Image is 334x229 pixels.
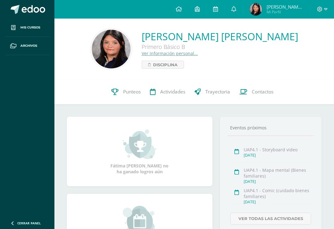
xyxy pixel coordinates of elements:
[145,80,190,104] a: Actividades
[244,188,312,199] div: UAP4.1 - Comic (cuidado bienes familiares)
[17,221,41,225] span: Cerrar panel
[160,89,185,95] span: Actividades
[123,89,141,95] span: Punteos
[244,167,312,179] div: UAP4.1 - Mapa mental (Bienes familiares)
[142,30,298,43] a: [PERSON_NAME] [PERSON_NAME]
[250,3,262,15] img: 586e96072beff827cff7035f2b0f74b9.png
[244,153,312,158] div: [DATE]
[190,80,235,104] a: Trayectoria
[20,43,37,48] span: Archivos
[205,89,230,95] span: Trayectoria
[20,25,40,30] span: Mis cursos
[107,80,145,104] a: Punteos
[228,125,314,131] div: Eventos próximos
[267,9,304,15] span: Mi Perfil
[109,129,170,175] div: Fátima [PERSON_NAME] no ha ganado logros aún
[244,147,312,153] div: UAP4.1 - Storyboard video
[142,50,198,56] a: Ver información personal...
[142,43,298,50] div: Primero Básico B
[244,179,312,184] div: [DATE]
[153,61,178,68] span: Disciplina
[230,213,311,225] a: Ver todas las actividades
[235,80,278,104] a: Contactos
[92,30,131,68] img: ad7eda1bb975a6f1375eb820b5fb66d6.png
[5,19,49,37] a: Mis cursos
[267,4,304,10] span: [PERSON_NAME] [PERSON_NAME]
[252,89,273,95] span: Contactos
[5,37,49,55] a: Archivos
[244,199,312,205] div: [DATE]
[123,129,156,160] img: achievement_small.png
[142,61,184,69] a: Disciplina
